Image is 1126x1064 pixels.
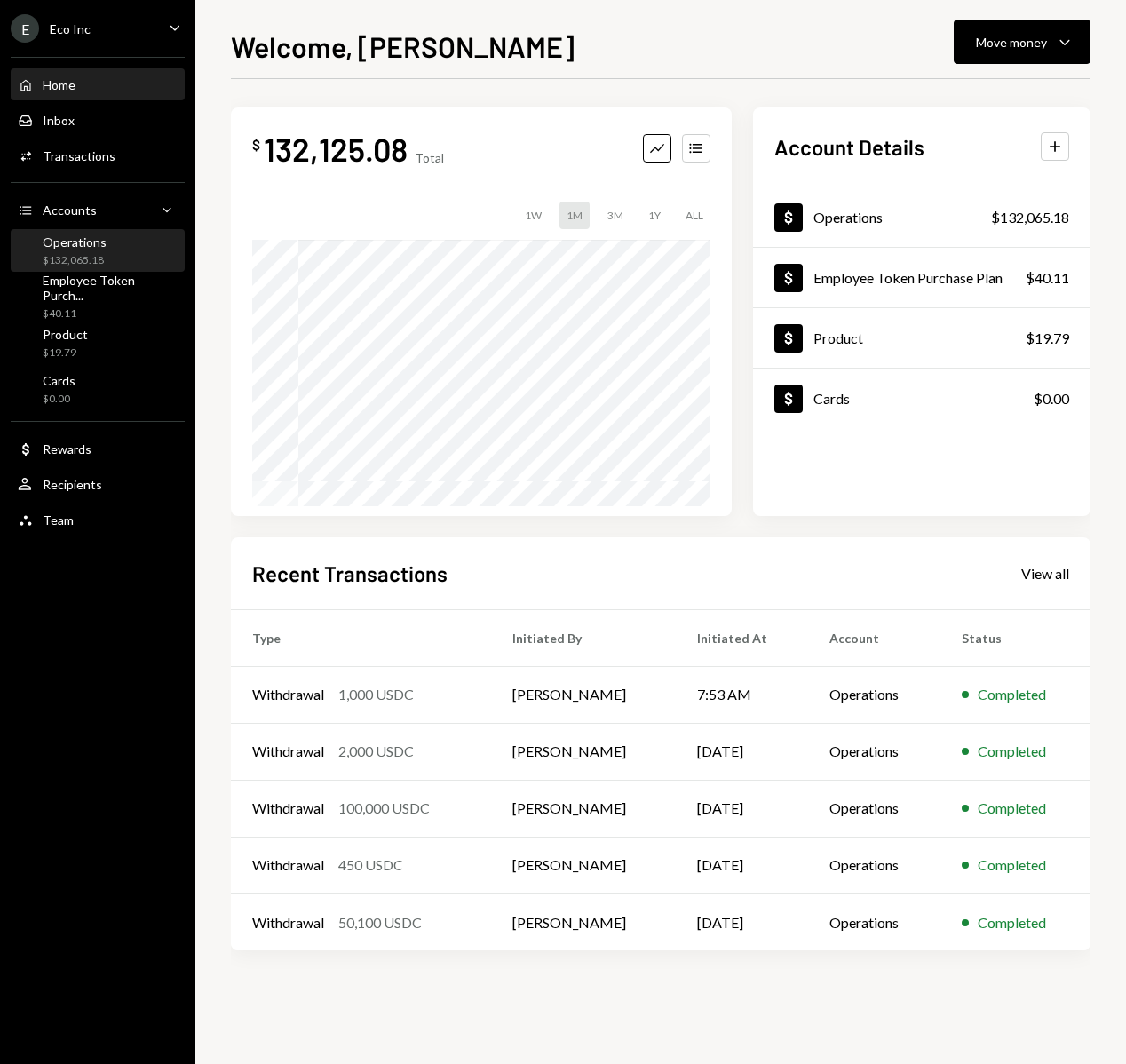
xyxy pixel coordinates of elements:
th: Status [940,609,1090,666]
td: [PERSON_NAME] [491,780,676,837]
td: 7:53 AM [676,666,809,723]
div: 1Y [641,202,668,229]
div: Employee Token Purch... [43,273,178,303]
div: 2,000 USDC [338,741,414,762]
button: Move money [954,20,1090,64]
h2: Account Details [774,132,924,162]
div: Cards [43,373,75,388]
a: Inbox [11,104,185,136]
div: Employee Token Purchase Plan [813,269,1003,286]
td: Operations [808,893,940,950]
td: [PERSON_NAME] [491,723,676,780]
a: Cards$0.00 [11,368,185,410]
div: Inbox [43,113,75,128]
div: E [11,14,39,43]
a: Cards$0.00 [753,369,1090,428]
div: Withdrawal [252,684,324,705]
div: $19.79 [43,345,88,361]
a: Home [11,68,185,100]
div: Team [43,512,74,528]
div: $40.11 [1026,267,1069,289]
h2: Recent Transactions [252,559,448,588]
div: 100,000 USDC [338,798,430,819]
a: Recipients [11,468,185,500]
a: Transactions [11,139,185,171]
a: View all [1021,563,1069,583]
td: [PERSON_NAME] [491,837,676,893]
td: Operations [808,780,940,837]
div: Home [43,77,75,92]
div: 1W [518,202,549,229]
div: $0.00 [43,392,75,407]
div: $132,065.18 [991,207,1069,228]
div: Total [415,150,444,165]
div: Completed [978,912,1046,933]
div: Product [813,330,863,346]
div: 450 USDC [338,854,403,876]
td: [PERSON_NAME] [491,893,676,950]
div: Eco Inc [50,21,91,36]
div: Recipients [43,477,102,492]
a: Accounts [11,194,185,226]
a: Product$19.79 [753,308,1090,368]
a: Product$19.79 [11,322,185,364]
div: Withdrawal [252,912,324,933]
div: Withdrawal [252,798,324,819]
div: 1M [559,202,590,229]
div: Accounts [43,202,97,218]
a: Team [11,504,185,536]
div: $132,065.18 [43,253,107,268]
div: View all [1021,565,1069,583]
div: Operations [43,234,107,250]
div: 50,100 USDC [338,912,422,933]
div: Cards [813,390,850,407]
a: Rewards [11,433,185,465]
td: Operations [808,837,940,893]
td: Operations [808,723,940,780]
div: 3M [600,202,630,229]
div: Transactions [43,148,115,163]
a: Operations$132,065.18 [11,229,185,272]
div: $40.11 [43,306,178,322]
th: Type [231,609,491,666]
a: Employee Token Purchase Plan$40.11 [753,248,1090,307]
div: ALL [678,202,710,229]
div: Completed [978,741,1046,762]
div: $ [252,136,260,154]
div: Move money [976,33,1047,52]
td: [DATE] [676,780,809,837]
div: $19.79 [1026,328,1069,349]
div: Completed [978,854,1046,876]
div: 132,125.08 [264,129,408,169]
div: 1,000 USDC [338,684,414,705]
div: Completed [978,684,1046,705]
div: $0.00 [1034,388,1069,409]
td: [DATE] [676,893,809,950]
th: Initiated By [491,609,676,666]
td: [DATE] [676,723,809,780]
th: Initiated At [676,609,809,666]
h1: Welcome, [PERSON_NAME] [231,28,575,64]
a: Operations$132,065.18 [753,187,1090,247]
div: Operations [813,209,883,226]
div: Withdrawal [252,854,324,876]
td: [PERSON_NAME] [491,666,676,723]
div: Withdrawal [252,741,324,762]
div: Rewards [43,441,91,457]
div: Completed [978,798,1046,819]
td: Operations [808,666,940,723]
div: Product [43,327,88,342]
th: Account [808,609,940,666]
td: [DATE] [676,837,809,893]
a: Employee Token Purch...$40.11 [11,275,185,318]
